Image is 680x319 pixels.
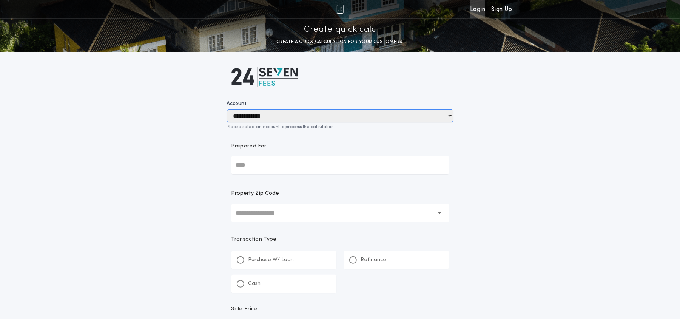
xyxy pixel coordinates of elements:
p: Prepared For [231,142,267,150]
p: Refinance [361,256,387,264]
input: Prepared For [231,156,449,174]
label: Account [227,100,453,108]
p: Create quick calc [304,24,376,36]
p: Sale Price [231,305,258,313]
p: Please select an account to process the calculation [227,124,453,130]
img: logo [231,67,298,87]
label: Property Zip Code [231,189,279,198]
img: img [336,5,344,14]
p: CREATE A QUICK CALCULATION FOR YOUR CUSTOMERS. [276,38,404,46]
p: Cash [248,280,261,288]
p: Purchase W/ Loan [248,256,294,264]
p: Transaction Type [231,236,449,243]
